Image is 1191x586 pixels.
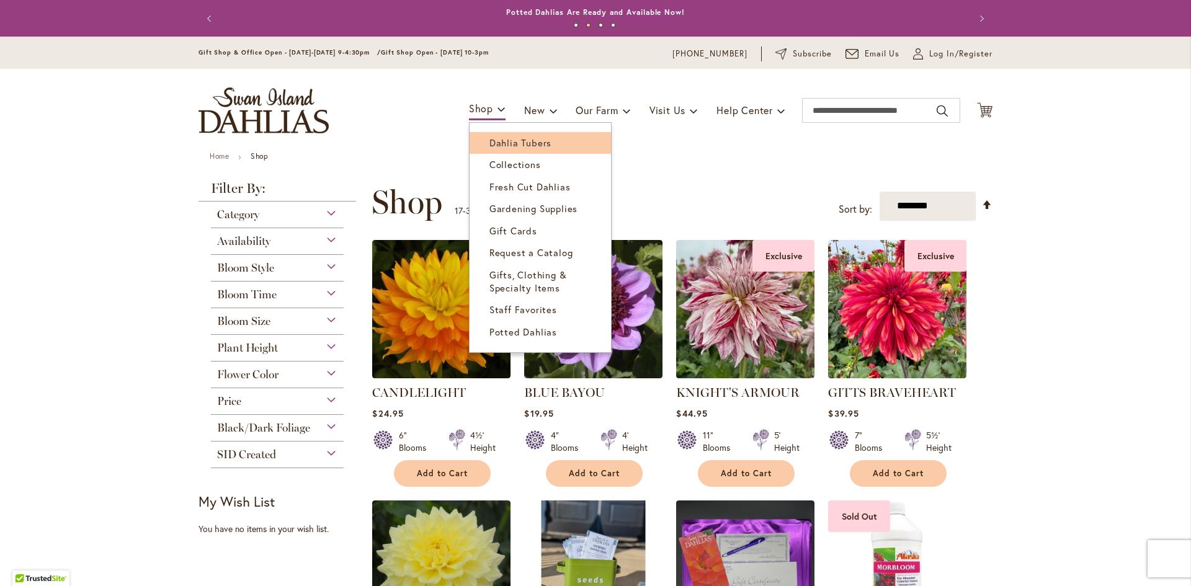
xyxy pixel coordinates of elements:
span: $44.95 [676,407,707,419]
a: KNIGHT'S ARMOUR Exclusive [676,369,814,381]
span: Add to Cart [569,468,620,479]
button: Next [968,6,993,31]
span: Help Center [716,104,773,117]
a: BLUE BAYOU [524,385,605,400]
a: Email Us [845,48,900,60]
a: BLUE BAYOU [524,369,662,381]
span: Staff Favorites [489,303,557,316]
span: Request a Catalog [489,246,573,259]
span: Price [217,394,241,408]
span: Bloom Style [217,261,274,275]
div: 7" Blooms [855,429,890,454]
button: Add to Cart [850,460,947,487]
span: Add to Cart [417,468,468,479]
div: 4" Blooms [551,429,586,454]
button: 4 of 4 [611,23,615,27]
span: Visit Us [649,104,685,117]
button: Add to Cart [546,460,643,487]
span: Subscribe [793,48,832,60]
div: You have no items in your wish list. [198,523,364,535]
a: [PHONE_NUMBER] [672,48,747,60]
span: Shop [372,184,442,221]
div: 5½' Height [926,429,952,454]
span: Category [217,208,259,221]
span: Fresh Cut Dahlias [489,180,571,193]
iframe: Launch Accessibility Center [9,542,44,577]
div: 5' Height [774,429,800,454]
a: store logo [198,87,329,133]
span: Email Us [865,48,900,60]
span: 32 [466,205,475,216]
strong: Filter By: [198,182,356,202]
span: Bloom Size [217,314,270,328]
span: New [524,104,545,117]
a: Home [210,151,229,161]
div: 6" Blooms [399,429,434,454]
img: CANDLELIGHT [372,240,511,378]
span: Our Farm [576,104,618,117]
span: Gifts, Clothing & Specialty Items [489,269,567,294]
span: Add to Cart [873,468,924,479]
p: - of products [455,201,532,221]
span: Collections [489,158,541,171]
span: Add to Cart [721,468,772,479]
a: Potted Dahlias Are Ready and Available Now! [506,7,685,17]
span: Plant Height [217,341,278,355]
a: GITTS BRAVEHEART Exclusive [828,369,966,381]
div: Exclusive [904,240,966,272]
button: 2 of 4 [586,23,591,27]
a: Subscribe [775,48,832,60]
div: Exclusive [752,240,814,272]
span: $24.95 [372,407,403,419]
a: Gift Cards [470,220,611,242]
span: $39.95 [828,407,859,419]
span: Bloom Time [217,288,277,301]
button: 1 of 4 [574,23,578,27]
span: Gift Shop & Office Open - [DATE]-[DATE] 9-4:30pm / [198,48,381,56]
span: Flower Color [217,368,279,381]
span: Potted Dahlias [489,326,557,338]
span: SID Created [217,448,276,461]
span: Shop [469,102,493,115]
label: Sort by: [839,198,872,221]
a: CANDLELIGHT [372,385,466,400]
img: GITTS BRAVEHEART [828,240,966,378]
div: 11" Blooms [703,429,738,454]
a: CANDLELIGHT [372,369,511,381]
strong: Shop [251,151,268,161]
button: Add to Cart [394,460,491,487]
span: 17 [455,205,463,216]
span: Gift Shop Open - [DATE] 10-3pm [381,48,489,56]
div: 4½' Height [470,429,496,454]
a: Log In/Register [913,48,993,60]
span: Black/Dark Foliage [217,421,310,435]
span: $19.95 [524,407,553,419]
img: KNIGHT'S ARMOUR [676,240,814,378]
div: 4' Height [622,429,648,454]
strong: My Wish List [198,492,275,510]
a: KNIGHT'S ARMOUR [676,385,800,400]
button: 3 of 4 [599,23,603,27]
span: Log In/Register [929,48,993,60]
button: Previous [198,6,223,31]
a: GITTS BRAVEHEART [828,385,956,400]
span: Dahlia Tubers [489,136,551,149]
div: Sold Out [828,500,890,532]
button: Add to Cart [698,460,795,487]
span: Gardening Supplies [489,202,578,215]
span: Availability [217,234,270,248]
